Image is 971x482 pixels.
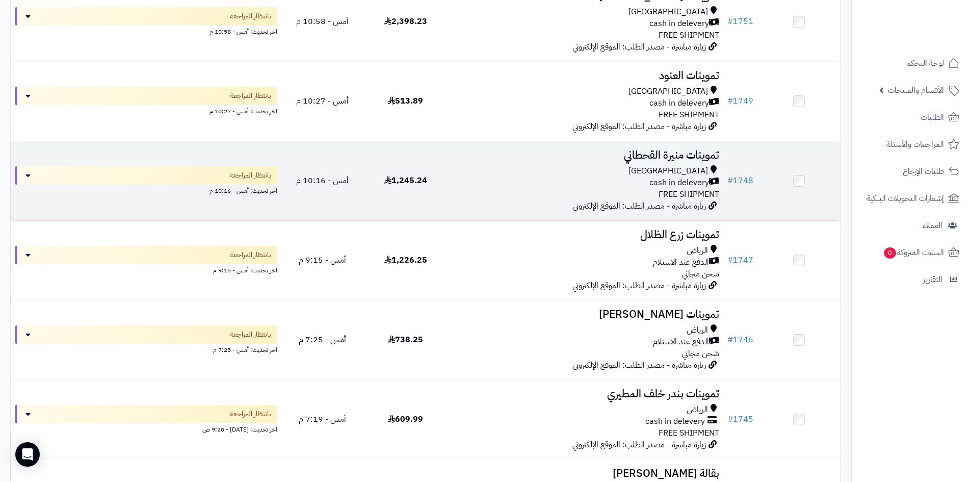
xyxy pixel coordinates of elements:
span: زيارة مباشرة - مصدر الطلب: الموقع الإلكتروني [572,280,706,292]
span: [GEOGRAPHIC_DATA] [628,86,708,97]
span: لوحة التحكم [906,56,944,70]
span: زيارة مباشرة - مصدر الطلب: الموقع الإلكتروني [572,120,706,133]
span: 513.89 [388,95,423,107]
span: العملاء [923,218,942,233]
span: 0 [884,247,896,259]
a: لوحة التحكم [858,51,965,75]
span: الرياض [687,245,708,257]
span: الرياض [687,404,708,416]
span: أمس - 10:27 م [296,95,349,107]
div: اخر تحديث: أمس - 10:58 م [15,26,277,36]
span: cash in delevery [649,177,709,189]
h3: بقالة [PERSON_NAME] [451,468,719,479]
span: الأقسام والمنتجات [888,83,944,97]
span: التقارير [923,272,942,287]
span: FREE SHIPMENT [659,427,719,439]
a: #1745 [727,413,753,425]
span: 1,245.24 [384,174,427,187]
a: المراجعات والأسئلة [858,132,965,157]
a: إشعارات التحويلات البنكية [858,186,965,211]
h3: تموينات بندر خلف المطيري [451,388,719,400]
a: #1751 [727,15,753,28]
a: #1748 [727,174,753,187]
span: أمس - 7:19 م [299,413,346,425]
span: cash in delevery [649,18,709,30]
span: FREE SHIPMENT [659,188,719,200]
span: الدفع عند الاستلام [653,257,709,268]
span: الدفع عند الاستلام [653,336,709,348]
div: اخر تحديث: أمس - 10:27 م [15,105,277,116]
span: بانتظار المراجعة [230,250,271,260]
span: بانتظار المراجعة [230,170,271,181]
span: 609.99 [388,413,423,425]
span: 1,226.25 [384,254,427,266]
span: إشعارات التحويلات البنكية [867,191,944,206]
span: أمس - 7:25 م [299,334,346,346]
a: التقارير [858,267,965,292]
span: زيارة مباشرة - مصدر الطلب: الموقع الإلكتروني [572,200,706,212]
a: العملاء [858,213,965,238]
div: اخر تحديث: أمس - 10:16 م [15,185,277,195]
span: المراجعات والأسئلة [886,137,944,151]
div: اخر تحديث: [DATE] - 9:20 ص [15,423,277,434]
span: شحن مجاني [682,268,719,280]
span: cash in delevery [645,416,705,427]
a: الطلبات [858,105,965,130]
h3: تموينات زرع الظلال [451,229,719,241]
a: #1747 [727,254,753,266]
img: logo-2.png [902,28,961,49]
span: بانتظار المراجعة [230,329,271,340]
span: بانتظار المراجعة [230,91,271,101]
span: [GEOGRAPHIC_DATA] [628,165,708,177]
h3: تموينات [PERSON_NAME] [451,309,719,320]
span: طلبات الإرجاع [903,164,944,179]
a: #1749 [727,95,753,107]
span: 2,398.23 [384,15,427,28]
div: Open Intercom Messenger [15,442,40,467]
span: بانتظار المراجعة [230,11,271,21]
span: أمس - 10:58 م [296,15,349,28]
span: أمس - 9:15 م [299,254,346,266]
span: # [727,413,733,425]
span: 738.25 [388,334,423,346]
span: زيارة مباشرة - مصدر الطلب: الموقع الإلكتروني [572,359,706,371]
span: زيارة مباشرة - مصدر الطلب: الموقع الإلكتروني [572,439,706,451]
span: السلات المتروكة [883,245,944,260]
span: # [727,95,733,107]
span: # [727,334,733,346]
span: [GEOGRAPHIC_DATA] [628,6,708,18]
span: cash in delevery [649,97,709,109]
a: طلبات الإرجاع [858,159,965,184]
h3: تموينات منيرة القحطاني [451,149,719,161]
span: شحن مجاني [682,347,719,360]
span: بانتظار المراجعة [230,409,271,419]
span: # [727,174,733,187]
span: FREE SHIPMENT [659,29,719,41]
span: الطلبات [921,110,944,124]
span: # [727,15,733,28]
a: السلات المتروكة0 [858,240,965,265]
span: FREE SHIPMENT [659,109,719,121]
h3: تموينات العنود [451,70,719,82]
div: اخر تحديث: أمس - 9:15 م [15,264,277,275]
span: أمس - 10:16 م [296,174,349,187]
span: # [727,254,733,266]
a: #1746 [727,334,753,346]
span: زيارة مباشرة - مصدر الطلب: الموقع الإلكتروني [572,41,706,53]
span: الرياض [687,324,708,336]
div: اخر تحديث: أمس - 7:25 م [15,344,277,354]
